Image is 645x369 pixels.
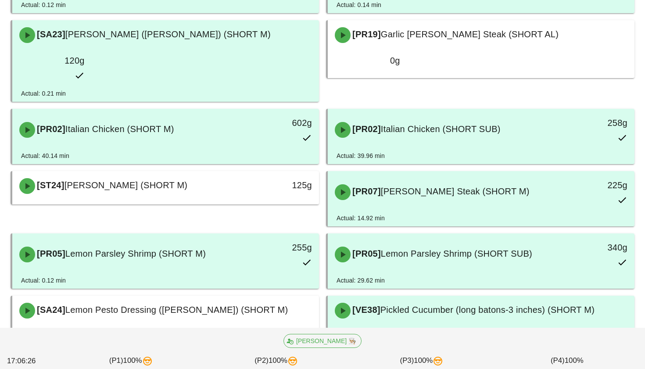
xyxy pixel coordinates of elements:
span: [PERSON_NAME] ([PERSON_NAME]) (SHORT M) [65,29,271,39]
span: Lemon Parsley Shrimp (SHORT M) [65,249,206,258]
span: [PERSON_NAME] 👨🏼‍🍳 [289,334,356,348]
div: 602g [247,116,312,130]
div: (P3) 100% [349,353,494,368]
div: 120g [19,54,85,68]
div: Actual: 14.92 min [337,213,385,223]
div: 0g [335,54,400,68]
div: (P2) 100% [204,353,349,368]
span: [PR05] [35,249,65,258]
div: Actual: 0.12 min [21,276,66,285]
div: Actual: 29.62 min [337,276,385,285]
span: [VE38] [351,305,380,315]
span: Italian Chicken (SHORT M) [65,124,174,134]
span: [PR02] [35,124,65,134]
span: [PERSON_NAME] Steak (SHORT M) [381,186,530,196]
span: [PR02] [351,124,381,134]
div: Actual: 40.14 min [21,151,69,161]
span: [PR07] [351,186,381,196]
span: [PR19] [351,29,381,39]
div: 125g [247,178,312,192]
div: (P4) 100% [494,353,640,368]
div: 225g [562,178,627,192]
div: 17:06:26 [5,354,58,368]
span: [PR05] [351,249,381,258]
span: Garlic [PERSON_NAME] Steak (SHORT AL) [381,29,559,39]
span: Pickled Cucumber (long batons-3 inches) (SHORT M) [380,305,595,315]
div: Actual: 39.96 min [337,151,385,161]
span: [SA23] [35,29,65,39]
div: 340g [562,240,627,254]
span: Italian Chicken (SHORT SUB) [381,124,501,134]
span: [SA24] [35,305,65,315]
div: Actual: 0.21 min [21,89,66,98]
span: Lemon Parsley Shrimp (SHORT SUB) [381,249,532,258]
span: [PERSON_NAME] (SHORT M) [64,180,188,190]
span: [ST24] [35,180,64,190]
div: 258g [562,116,627,130]
div: (P1) 100% [58,353,204,368]
span: Lemon Pesto Dressing ([PERSON_NAME]) (SHORT M) [65,305,288,315]
div: 255g [247,240,312,254]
